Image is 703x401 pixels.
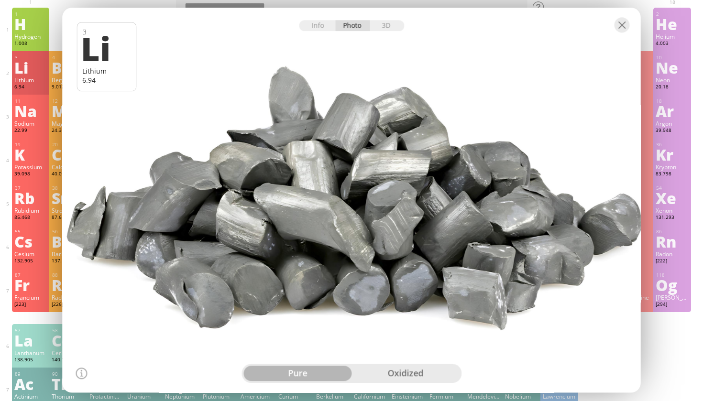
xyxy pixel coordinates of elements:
[467,392,500,400] div: Mendelevium
[14,234,47,249] div: Cs
[52,147,85,162] div: Ca
[52,258,85,265] div: 137.327
[52,190,85,206] div: Sr
[52,333,85,348] div: Ce
[14,258,47,265] div: 132.905
[52,185,85,191] div: 38
[14,376,47,391] div: Ac
[429,392,462,400] div: Fermium
[14,214,47,222] div: 85.468
[52,103,85,119] div: Mg
[656,40,689,48] div: 4.003
[82,76,132,85] div: 6.94
[15,371,47,377] div: 89
[243,366,351,381] div: pure
[15,98,47,104] div: 11
[656,190,689,206] div: Xe
[543,392,576,400] div: Lawrencium
[15,272,47,278] div: 87
[52,141,85,148] div: 20
[14,301,47,309] div: [223]
[656,54,689,61] div: 10
[656,60,689,75] div: Ne
[316,392,349,400] div: Berkelium
[15,11,47,17] div: 1
[14,190,47,206] div: Rb
[656,258,689,265] div: [222]
[241,392,274,400] div: Americium
[14,250,47,258] div: Cesium
[656,272,689,278] div: 118
[14,76,47,84] div: Lithium
[52,127,85,135] div: 24.305
[656,301,689,309] div: [294]
[392,392,425,400] div: Einsteinium
[52,228,85,235] div: 56
[52,163,85,171] div: Calcium
[15,54,47,61] div: 3
[370,20,404,31] div: 3D
[14,60,47,75] div: Li
[52,293,85,301] div: Radium
[656,206,689,214] div: Xenon
[14,127,47,135] div: 22.99
[52,392,85,400] div: Thorium
[656,277,689,293] div: Og
[52,327,85,334] div: 58
[52,234,85,249] div: Ba
[656,214,689,222] div: 131.293
[127,392,160,400] div: Uranium
[52,60,85,75] div: Be
[656,84,689,91] div: 20.18
[656,98,689,104] div: 18
[354,392,387,400] div: Californium
[52,371,85,377] div: 90
[15,327,47,334] div: 57
[52,214,85,222] div: 87.62
[14,349,47,357] div: Lanthanum
[505,392,538,400] div: Nobelium
[52,349,85,357] div: Cerium
[14,293,47,301] div: Francium
[52,277,85,293] div: Ra
[14,171,47,178] div: 39.098
[52,250,85,258] div: Barium
[81,32,130,65] div: Li
[14,33,47,40] div: Hydrogen
[165,392,198,400] div: Neptunium
[656,11,689,17] div: 2
[656,127,689,135] div: 39.948
[52,54,85,61] div: 4
[656,185,689,191] div: 54
[14,163,47,171] div: Potassium
[52,76,85,84] div: Beryllium
[656,119,689,127] div: Argon
[203,392,236,400] div: Plutonium
[15,141,47,148] div: 19
[52,357,85,364] div: 140.116
[14,206,47,214] div: Rubidium
[656,250,689,258] div: Radon
[656,103,689,119] div: Ar
[52,301,85,309] div: [226]
[14,277,47,293] div: Fr
[656,171,689,178] div: 83.798
[656,33,689,40] div: Helium
[656,163,689,171] div: Krypton
[656,234,689,249] div: Rn
[351,366,460,381] div: oxidized
[656,147,689,162] div: Kr
[14,357,47,364] div: 138.905
[52,119,85,127] div: Magnesium
[14,40,47,48] div: 1.008
[656,16,689,32] div: He
[14,333,47,348] div: La
[15,228,47,235] div: 55
[299,20,336,31] div: Info
[656,141,689,148] div: 36
[14,147,47,162] div: K
[656,228,689,235] div: 86
[52,376,85,391] div: Th
[14,392,47,400] div: Actinium
[15,185,47,191] div: 37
